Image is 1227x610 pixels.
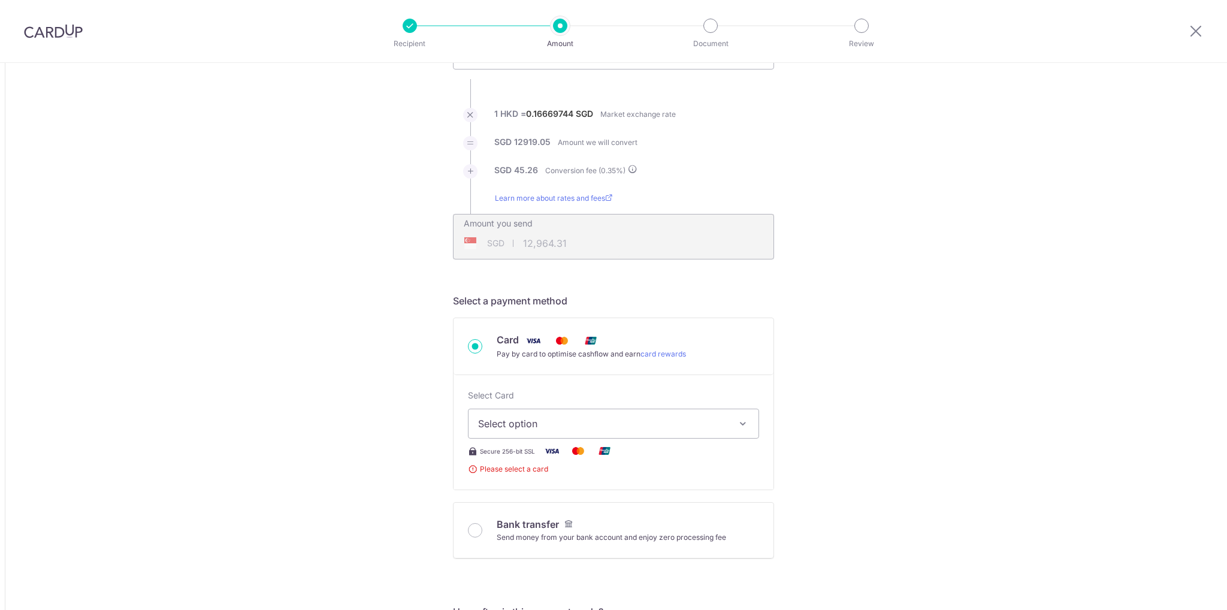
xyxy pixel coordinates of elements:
p: Recipient [365,38,454,50]
span: Help [27,8,52,19]
span: translation missing: en.payables.payment_networks.credit_card.summary.labels.select_card [468,390,514,400]
label: SGD [494,136,512,148]
p: Amount [516,38,605,50]
label: SGD [494,164,512,176]
label: Conversion fee ( %) [545,164,637,177]
img: Mastercard [566,443,590,458]
a: Learn more about rates and fees [495,192,612,214]
span: Select option [478,416,727,431]
label: 45.26 [514,164,538,176]
label: Amount we will convert [558,137,637,149]
label: 0.16669744 [526,108,573,120]
h5: Select a payment method [453,294,774,308]
img: Union Pay [579,333,603,348]
img: Union Pay [593,443,616,458]
div: Bank transfer Send money from your bank account and enjoy zero processing fee [468,517,759,543]
a: card rewards [640,349,686,358]
span: 0.35 [601,166,616,175]
img: Visa [540,443,564,458]
div: Pay by card to optimise cashflow and earn [497,348,686,360]
label: Amount you send [464,218,533,229]
span: SGD [487,237,504,249]
label: Market exchange rate [600,108,676,120]
p: Review [817,38,906,50]
span: Please select a card [468,463,759,475]
img: CardUp [24,24,83,38]
label: 1 HKD = [494,108,593,127]
span: Secure 256-bit SSL [480,446,535,456]
label: 12919.05 [514,136,551,148]
span: Bank transfer [497,518,559,530]
img: Visa [521,333,545,348]
div: Send money from your bank account and enjoy zero processing fee [497,532,726,543]
span: Card [497,334,519,346]
div: Card Visa Mastercard Union Pay Pay by card to optimise cashflow and earncard rewards [468,333,759,360]
button: Select option [468,409,759,439]
p: Document [666,38,755,50]
img: Mastercard [550,333,574,348]
label: SGD [576,108,593,120]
